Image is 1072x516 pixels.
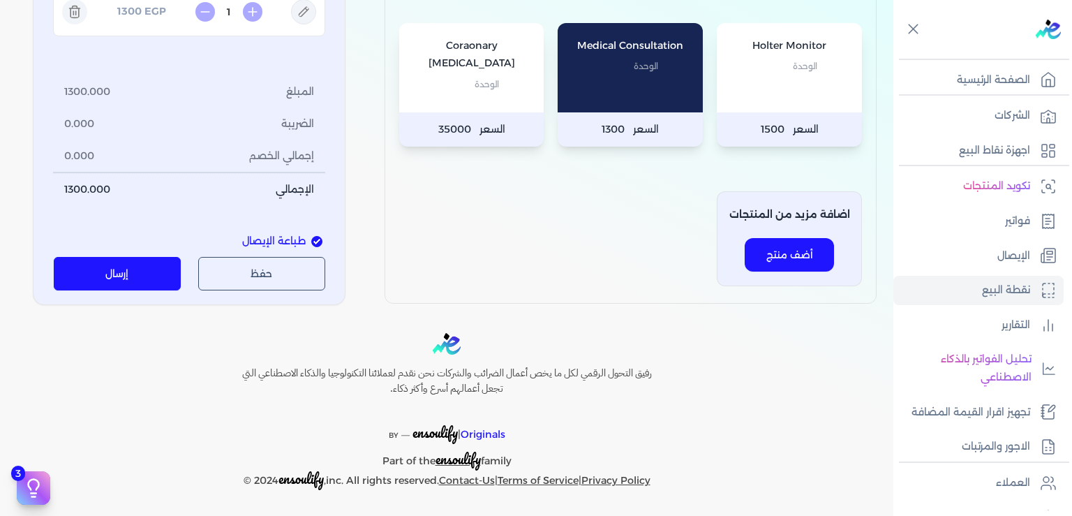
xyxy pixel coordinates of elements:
a: Terms of Service [498,474,579,487]
p: Part of the family [212,445,681,471]
a: التقارير [893,311,1064,340]
span: BY [389,431,399,440]
span: 0.000 [64,117,94,132]
span: 1300.000 [64,182,110,198]
p: Medical Consultation [572,37,689,55]
sup: __ [401,427,410,436]
p: السعر [717,112,862,147]
p: Coraonary [MEDICAL_DATA] [413,37,530,73]
a: الشركات [893,101,1064,131]
span: الإجمالي [276,182,314,198]
p: نقطة البيع [982,281,1030,300]
span: 3 [11,466,25,481]
span: المبلغ [286,84,314,100]
p: اضافة مزيد من المنتجات [729,206,850,224]
a: الصفحة الرئيسية [893,66,1064,95]
a: Contact-Us [439,474,495,487]
p: © 2024 ,inc. All rights reserved. | | [212,470,681,490]
button: إرسال [54,257,181,290]
button: حفظ [198,257,326,290]
p: التقارير [1002,316,1030,334]
span: EGP [144,4,166,20]
a: تجهيز اقرار القيمة المضافة [893,398,1064,427]
p: تحليل الفواتير بالذكاء الاصطناعي [900,351,1032,386]
span: إجمالي الخصم [249,149,314,164]
span: ensoulify [278,468,324,489]
a: فواتير [893,207,1064,236]
input: طباعة الإيصال [311,236,322,247]
span: الوحدة [634,57,658,75]
p: الشركات [995,107,1030,125]
a: الإيصال [893,242,1064,271]
span: 1300 [602,121,625,139]
a: ensoulify [435,455,481,467]
img: logo [433,333,461,355]
a: نقطة البيع [893,276,1064,305]
a: العملاء [893,469,1064,498]
span: الوحدة [475,75,499,94]
a: تحليل الفواتير بالذكاء الاصطناعي [893,345,1064,392]
p: السعر [558,112,703,147]
p: الصفحة الرئيسية [957,71,1030,89]
span: 1300.000 [64,84,110,100]
button: أضف منتج [745,238,834,272]
span: الضريبة [281,117,314,132]
p: العملاء [996,474,1030,492]
button: 3 [17,471,50,505]
span: 0.000 [64,149,94,164]
span: الوحدة [793,57,817,75]
a: Privacy Policy [581,474,650,487]
span: ensoulify [412,422,458,443]
a: تكويد المنتجات [893,172,1064,201]
span: طباعة الإيصال [242,234,306,249]
p: السعر [399,112,544,147]
h6: رفيق التحول الرقمي لكل ما يخص أعمال الضرائب والشركات نحن نقدم لعملائنا التكنولوجيا والذكاء الاصطن... [212,366,681,396]
img: logo [1036,20,1061,39]
p: اجهزة نقاط البيع [959,142,1030,160]
p: فواتير [1005,212,1030,230]
a: اجهزة نقاط البيع [893,136,1064,165]
span: ensoulify [435,448,481,470]
p: 1300 [117,3,142,21]
span: Originals [461,428,505,441]
a: الاجور والمرتبات [893,432,1064,462]
p: Holter Monitor [731,37,848,55]
span: 1500 [761,121,784,139]
p: الإيصال [997,247,1030,265]
p: تكويد المنتجات [963,177,1030,196]
p: | [212,407,681,445]
p: الاجور والمرتبات [962,438,1030,456]
span: 35000 [438,121,471,139]
p: تجهيز اقرار القيمة المضافة [911,404,1030,422]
